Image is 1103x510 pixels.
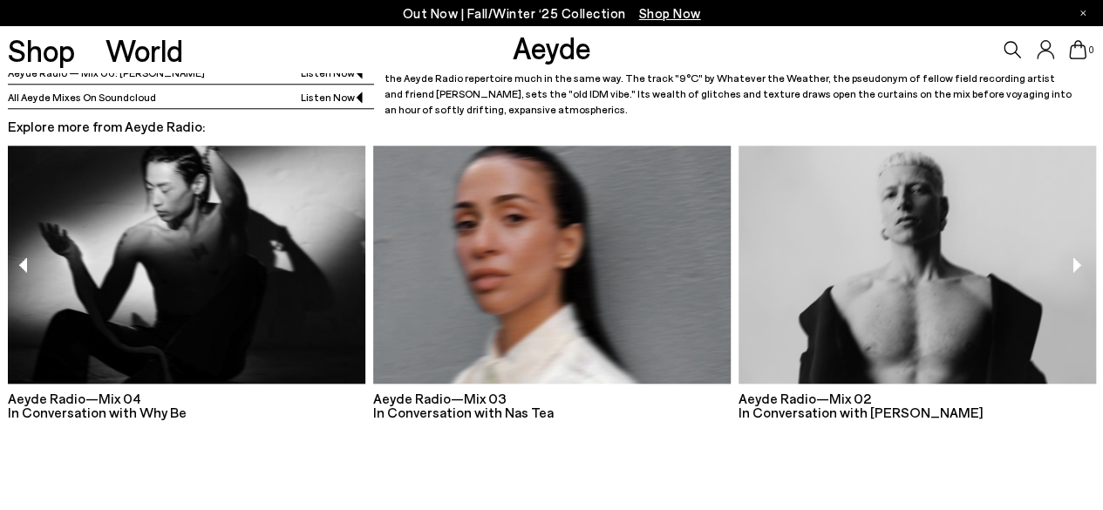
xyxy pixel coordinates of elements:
div: Aeyde Radio—Mix 03 In Conversation with Nas Tea [373,384,731,419]
div: Aeyde Radio—Mix 02 In Conversation with [PERSON_NAME] [739,384,1096,419]
span: ⏵︎ [351,85,366,108]
div: Explore more from Aeyde Radio: [8,116,1103,137]
span: All Aeyde Mixes On Soundcloud [8,89,156,105]
a: 0 [1069,40,1086,59]
a: All Aeyde Mixes On SoundcloudListen Now⏵︎ [8,85,374,109]
img: Aeyde Radio—Mix 04 <br> In Conversation with Why Be [8,146,365,384]
span: ⏴ [14,250,35,275]
a: World [106,35,183,65]
a: Aeyde Radio—Mix 03<br> In Conversation with Nas Tea Aeyde Radio—Mix 03In Conversation with Nas Tea [373,146,731,419]
div: Aeyde Radio—Mix 04 In Conversation with Why Be [8,384,365,419]
p: Out Now | Fall/Winter ‘25 Collection [403,3,701,24]
a: Shop [8,35,75,65]
img: Aeyde Radio—Mix 03<br> In Conversation with Nas Tea [373,146,731,384]
a: Aeyde Radio—Mix 04 <br> In Conversation with Why Be Aeyde Radio—Mix 04In Conversation with Why Be [8,146,365,419]
a: Aeyde [512,29,590,65]
a: Aeyde Radio—Mix 02 <br> In Conversation with Bendik Giske Aeyde Radio—Mix 02In Conversation with ... [739,146,1096,419]
img: Aeyde Radio—Mix 02 <br> In Conversation with Bendik Giske [739,146,1096,384]
span: 0 [1086,45,1095,55]
span: Listen Now [301,89,355,105]
span: Navigate to /collections/new-in [639,5,701,21]
span: ⏵︎ [1068,250,1089,275]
